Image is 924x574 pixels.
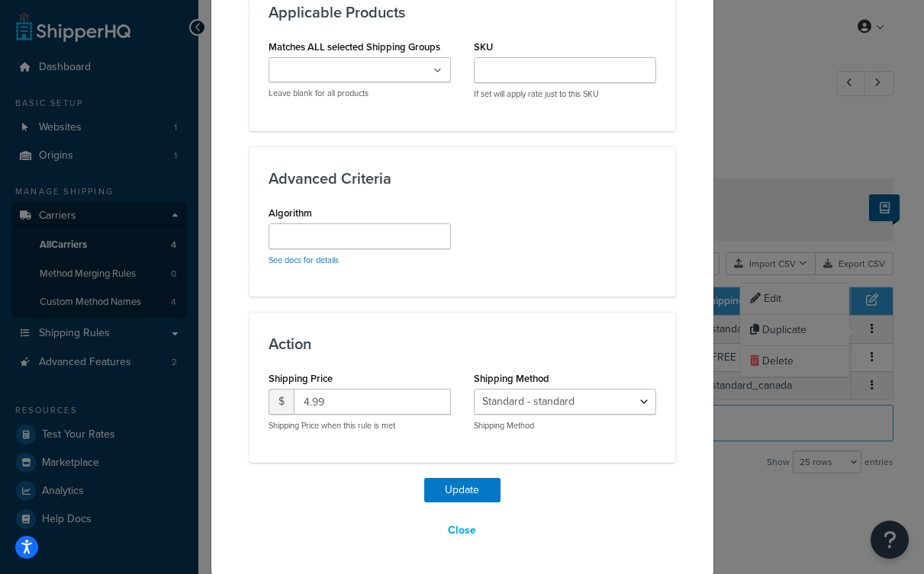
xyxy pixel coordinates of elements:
p: Shipping Method [474,420,656,431]
label: Algorithm [269,207,312,219]
h3: Applicable Products [269,4,656,21]
button: Close [438,518,486,544]
p: Shipping Price when this rule is met [269,420,451,431]
h3: Advanced Criteria [269,170,656,187]
span: $ [269,389,294,415]
p: Leave blank for all products [269,88,451,99]
label: Shipping Method [474,373,549,384]
label: SKU [474,41,493,53]
button: Update [424,478,501,502]
label: Matches ALL selected Shipping Groups [269,41,440,53]
label: Shipping Price [269,373,333,384]
h3: Action [269,335,656,352]
a: See docs for details [269,254,339,266]
p: If set will apply rate just to this SKU [474,88,656,100]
